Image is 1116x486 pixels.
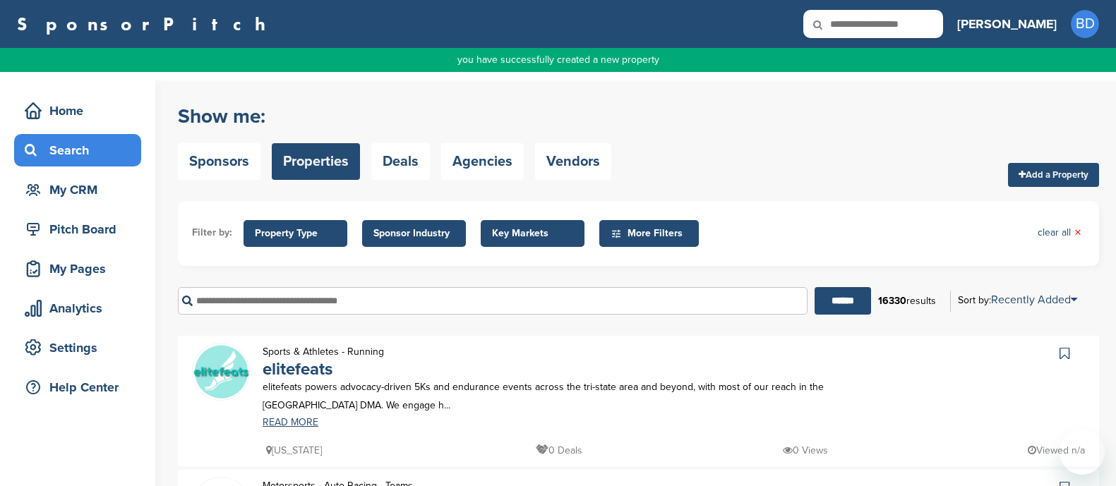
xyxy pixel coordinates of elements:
p: [US_STATE] [266,442,322,459]
div: Sort by: [958,294,1077,305]
li: Filter by: [192,225,232,241]
div: Search [21,138,141,163]
a: SponsorPitch [17,15,275,33]
p: elitefeats powers advocacy-driven 5Ks and endurance events across the tri-state area and beyond, ... [263,378,862,413]
img: Elitefeats circle logo [193,344,249,400]
p: 0 Deals [536,442,582,459]
a: Home [14,95,141,127]
a: Analytics [14,292,141,324]
a: Pitch Board [14,213,141,245]
a: Search [14,134,141,166]
span: Property Type [255,226,336,241]
a: Recently Added [991,293,1077,307]
span: Key Markets [492,226,573,241]
h3: [PERSON_NAME] [957,14,1057,34]
span: More Filters [611,226,692,241]
a: Agencies [441,143,524,180]
a: READ MORE [263,418,862,427]
div: My CRM [21,177,141,202]
a: Settings [14,332,141,364]
div: Pitch Board [21,217,141,242]
a: Vendors [535,143,611,180]
div: Help Center [21,375,141,400]
div: My Pages [21,256,141,281]
a: Deals [371,143,430,180]
a: Sponsors [178,143,260,180]
a: My Pages [14,253,141,285]
p: Sports & Athletes - Running [263,343,384,360]
a: Help Center [14,371,141,403]
a: clear all× [1038,225,1081,241]
span: Sponsor Industry [373,226,455,241]
div: Settings [21,335,141,360]
span: × [1074,225,1081,241]
a: [PERSON_NAME] [957,8,1057,40]
h2: Show me: [178,104,611,129]
a: Add a Property [1008,163,1099,187]
p: 0 Views [783,442,828,459]
a: Properties [272,143,360,180]
div: Analytics [21,296,141,321]
p: Viewed n/a [1028,442,1085,459]
iframe: Button to launch messaging window [1060,430,1105,475]
span: BD [1071,10,1099,38]
a: elitefeats [263,359,332,379]
div: Home [21,98,141,123]
div: results [871,289,943,313]
b: 16330 [878,295,906,307]
a: My CRM [14,174,141,206]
